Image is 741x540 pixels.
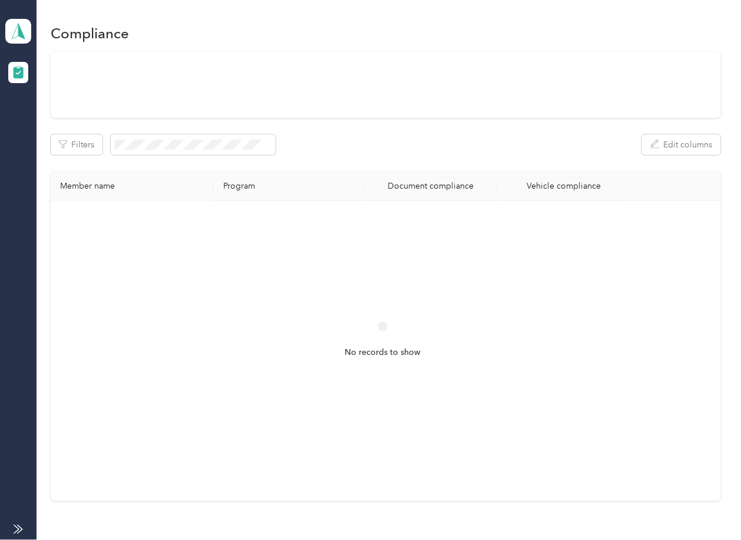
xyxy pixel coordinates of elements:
[374,181,488,191] div: Document compliance
[345,346,421,359] span: No records to show
[51,27,129,39] h1: Compliance
[507,181,620,191] div: Vehicle compliance
[675,474,741,540] iframe: Everlance-gr Chat Button Frame
[51,134,102,155] button: Filters
[214,172,365,201] th: Program
[642,134,721,155] button: Edit columns
[51,172,214,201] th: Member name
